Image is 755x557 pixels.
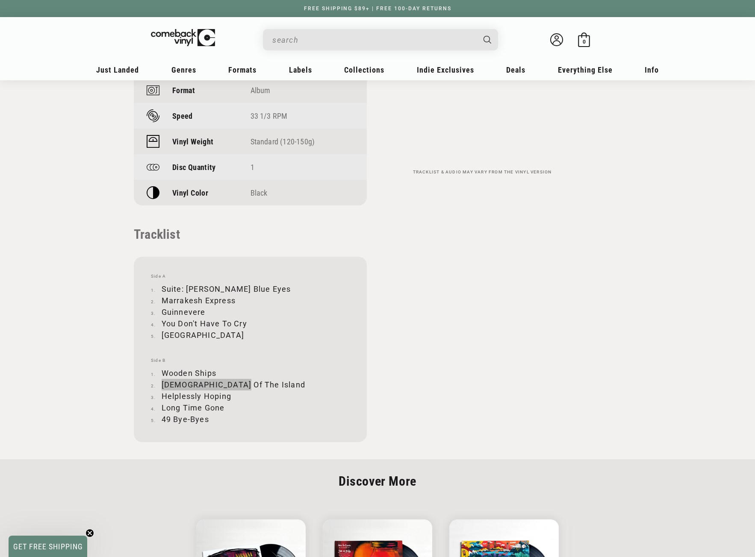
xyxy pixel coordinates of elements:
[151,379,350,390] li: [DEMOGRAPHIC_DATA] Of The Island
[344,65,384,74] span: Collections
[13,542,83,551] span: GET FREE SHIPPING
[151,274,350,279] span: Side A
[583,38,586,45] span: 0
[151,413,350,425] li: 49 Bye-Byes
[272,31,475,49] input: When autocomplete results are available use up and down arrows to review and enter to select
[263,29,498,50] div: Search
[151,295,350,306] li: Marrakesh Express
[251,163,254,172] span: 1
[151,329,350,341] li: [GEOGRAPHIC_DATA]
[172,86,195,95] p: Format
[228,65,257,74] span: Formats
[558,65,613,74] span: Everything Else
[506,65,525,74] span: Deals
[151,358,350,363] span: Side B
[151,306,350,318] li: Guinnevere
[151,367,350,379] li: Wooden Ships
[151,402,350,413] li: Long Time Gone
[172,188,208,197] p: Vinyl Color
[251,111,288,120] a: 33 1/3 RPM
[172,163,216,172] p: Disc Quantity
[86,529,94,537] button: Close teaser
[151,390,350,402] li: Helplessly Hoping
[134,227,367,242] p: Tracklist
[645,65,659,74] span: Info
[171,65,196,74] span: Genres
[251,137,315,146] a: Standard (120-150g)
[417,65,474,74] span: Indie Exclusives
[295,6,460,12] a: FREE SHIPPING $89+ | FREE 100-DAY RETURNS
[151,283,350,295] li: Suite: [PERSON_NAME] Blue Eyes
[251,86,271,95] a: Album
[388,170,576,175] p: Tracklist & audio may vary from the vinyl version
[289,65,312,74] span: Labels
[151,318,350,329] li: You Don't Have To Cry
[172,111,193,120] p: Speed
[172,137,213,146] p: Vinyl Weight
[9,536,87,557] div: GET FREE SHIPPINGClose teaser
[251,188,268,197] span: Black
[96,65,139,74] span: Just Landed
[476,29,499,50] button: Search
